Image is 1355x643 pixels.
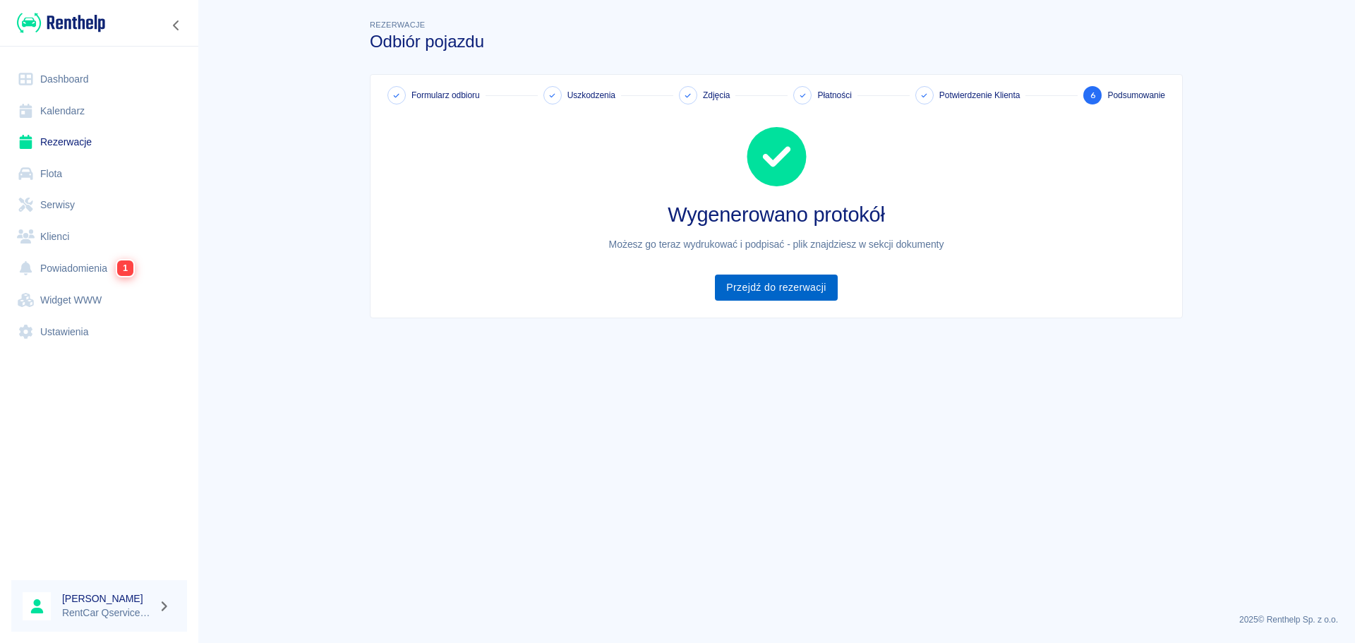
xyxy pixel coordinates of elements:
[117,260,133,276] span: 1
[11,316,187,348] a: Ustawienia
[715,275,837,301] a: Przejdź do rezerwacji
[703,89,730,102] span: Zdjęcia
[370,20,425,29] span: Rezerwacje
[215,613,1338,626] p: 2025 © Renthelp Sp. z o.o.
[11,64,187,95] a: Dashboard
[11,158,187,190] a: Flota
[11,189,187,221] a: Serwisy
[939,89,1020,102] span: Potwierdzenie Klienta
[11,221,187,253] a: Klienci
[382,237,1171,252] h6: Możesz go teraz wydrukować i podpisać - plik znajdziesz w sekcji dokumenty
[11,284,187,316] a: Widget WWW
[11,11,105,35] a: Renthelp logo
[567,89,615,102] span: Uszkodzenia
[1107,89,1165,102] span: Podsumowanie
[17,11,105,35] img: Renthelp logo
[370,32,1183,52] h3: Odbiór pojazdu
[382,203,1171,226] h2: Wygenerowano protokół
[1090,88,1095,103] span: 6
[62,591,152,606] h6: [PERSON_NAME]
[817,89,851,102] span: Płatności
[166,16,187,35] button: Zwiń nawigację
[11,95,187,127] a: Kalendarz
[11,252,187,284] a: Powiadomienia1
[62,606,152,620] p: RentCar Qservice Damar Parts
[11,126,187,158] a: Rezerwacje
[411,89,480,102] span: Formularz odbioru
